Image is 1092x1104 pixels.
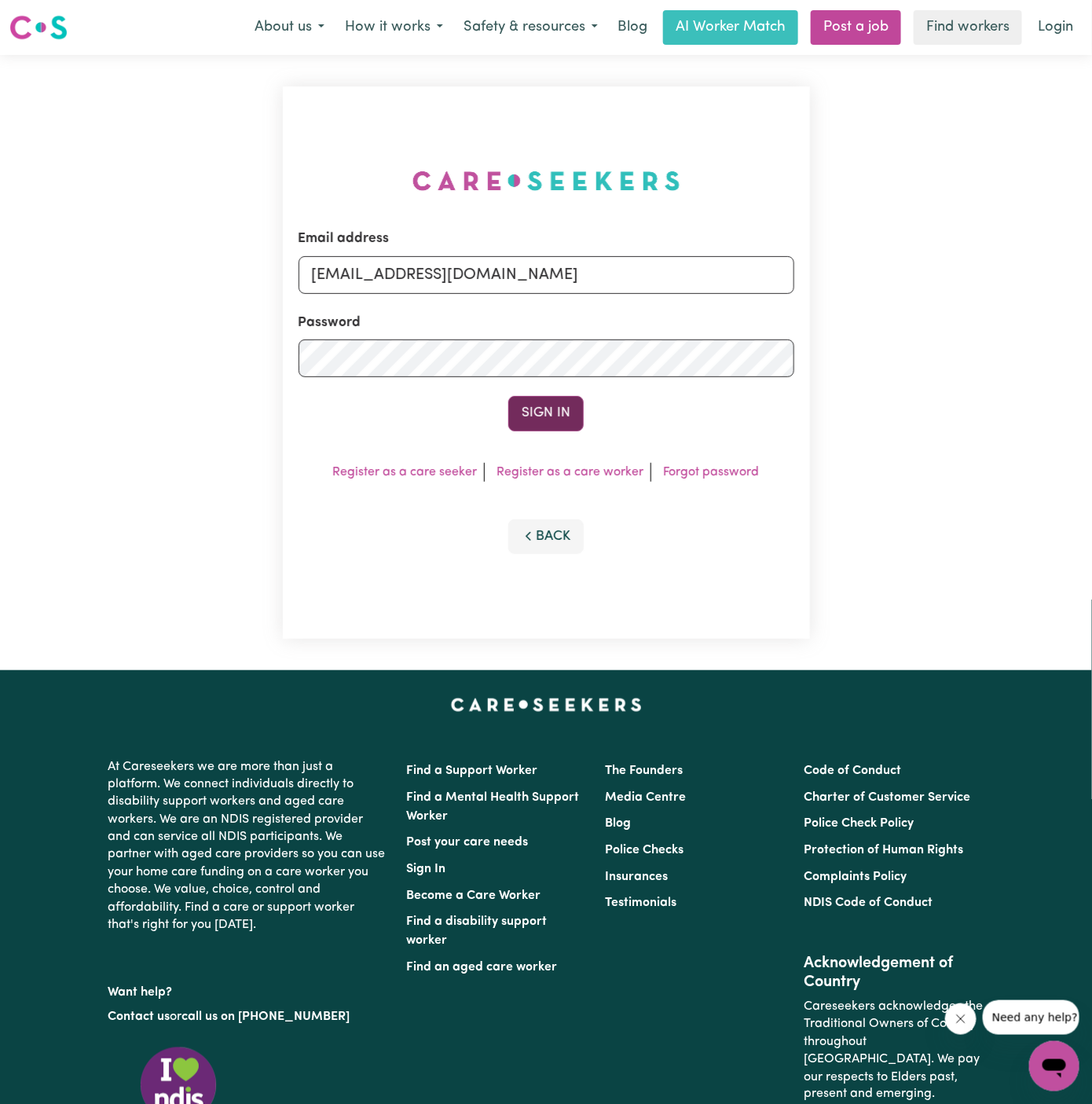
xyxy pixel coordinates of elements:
[1029,1041,1079,1091] iframe: Button to launch messaging window
[108,977,387,1001] p: Want help?
[605,791,686,804] a: Media Centre
[406,915,547,947] a: Find a disability support worker
[605,897,676,909] a: Testimonials
[663,10,798,45] a: AI Worker Match
[497,466,644,479] a: Register as a care worker
[108,752,387,941] p: At Careseekers we are more than just a platform. We connect individuals directly to disability su...
[181,1010,350,1023] a: call us on [PHONE_NUMBER]
[108,1010,170,1023] a: Contact us
[804,897,933,909] a: NDIS Code of Conduct
[406,791,579,823] a: Find a Mental Health Support Worker
[605,765,683,777] a: The Founders
[804,791,971,804] a: Charter of Customer Service
[508,519,584,554] button: Back
[406,765,537,777] a: Find a Support Worker
[608,10,657,45] a: Blog
[605,844,683,856] a: Police Checks
[299,256,794,294] input: Email address
[508,396,584,431] button: Sign In
[804,844,964,856] a: Protection of Human Rights
[453,11,608,44] button: Safety & resources
[811,10,901,45] a: Post a job
[914,10,1022,45] a: Find workers
[406,863,445,875] a: Sign In
[9,9,68,46] a: Careseekers logo
[664,466,760,479] a: Forgot password
[299,313,361,333] label: Password
[605,871,668,883] a: Insurances
[804,871,907,883] a: Complaints Policy
[335,11,453,44] button: How it works
[299,229,390,249] label: Email address
[244,11,335,44] button: About us
[406,836,528,849] a: Post your care needs
[983,1000,1079,1035] iframe: Message from company
[605,817,631,830] a: Blog
[406,961,557,974] a: Find an aged care worker
[108,1002,387,1032] p: or
[804,817,914,830] a: Police Check Policy
[804,954,984,992] h2: Acknowledgement of Country
[451,699,642,711] a: Careseekers home page
[333,466,478,479] a: Register as a care seeker
[945,1003,977,1035] iframe: Close message
[1028,10,1083,45] a: Login
[804,765,902,777] a: Code of Conduct
[406,889,541,902] a: Become a Care Worker
[9,13,68,42] img: Careseekers logo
